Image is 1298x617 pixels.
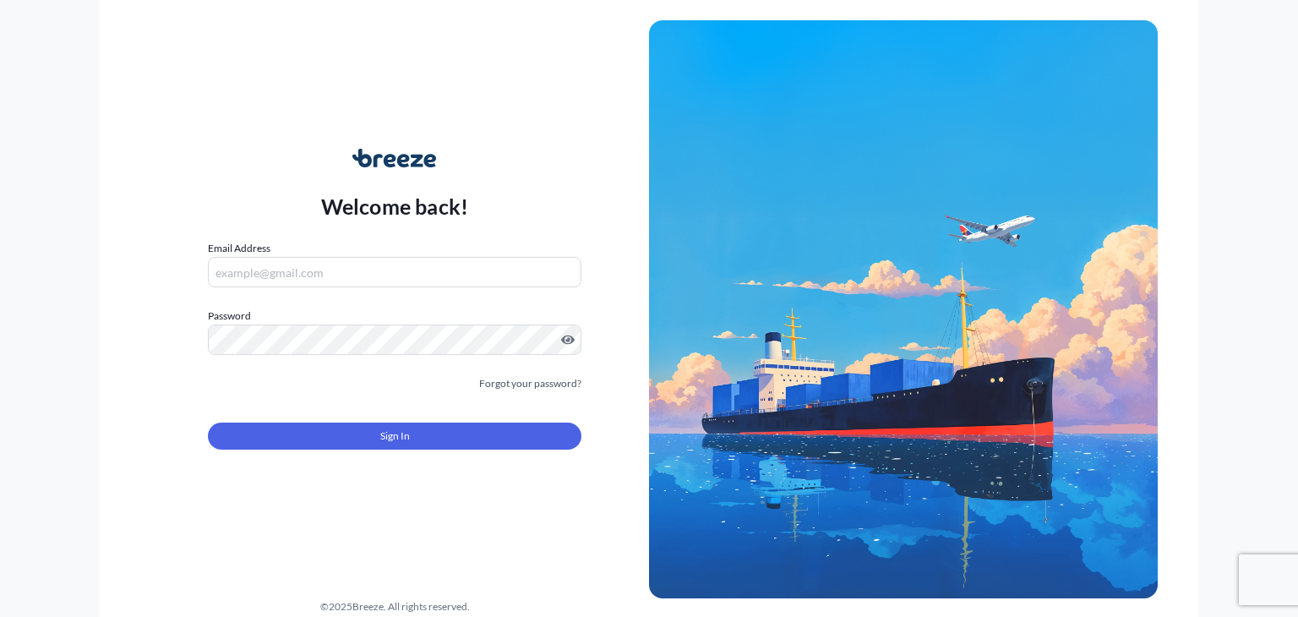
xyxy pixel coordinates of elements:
button: Sign In [208,423,581,450]
input: example@gmail.com [208,257,581,287]
label: Password [208,308,581,325]
label: Email Address [208,240,270,257]
div: © 2025 Breeze. All rights reserved. [140,598,649,615]
img: Ship illustration [649,20,1158,598]
a: Forgot your password? [479,375,581,392]
button: Show password [561,333,575,347]
span: Sign In [380,428,410,445]
p: Welcome back! [321,193,469,220]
